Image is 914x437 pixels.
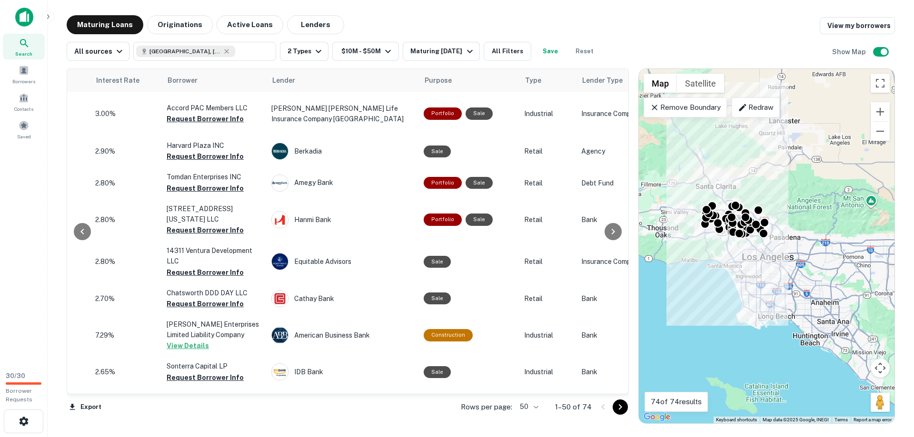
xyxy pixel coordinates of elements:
[167,340,209,351] button: View Details
[272,175,288,191] img: picture
[424,146,451,157] div: Sale
[168,75,198,86] span: Borrower
[272,291,288,307] img: picture
[271,143,414,160] div: Berkadia
[3,34,45,59] a: Search
[524,178,572,188] p: Retail
[466,107,493,119] div: Sale
[424,107,462,119] div: This is a portfolio loan with 4 properties
[272,327,288,343] img: picture
[67,15,143,34] button: Maturing Loans
[581,330,657,340] p: Bank
[424,177,462,189] div: This is a portfolio loan with 3 properties
[650,102,721,113] p: Remove Boundary
[581,108,657,119] p: Insurance Company
[6,372,25,379] span: 30 / 30
[167,103,262,113] p: Accord PAC Members LLC
[272,143,288,159] img: picture
[271,363,414,380] div: IDB Bank
[271,253,414,270] div: Equitable Advisors
[332,42,399,61] button: $10M - $50M
[569,42,600,61] button: Reset
[271,103,414,124] p: [PERSON_NAME] [PERSON_NAME] Life Insurance Company [GEOGRAPHIC_DATA]
[162,69,267,92] th: Borrower
[287,15,344,34] button: Lenders
[581,367,657,377] p: Bank
[535,42,566,61] button: Save your search to get updates of matches that match your search criteria.
[167,183,244,194] button: Request Borrower Info
[835,417,848,422] a: Terms
[866,361,914,407] iframe: Chat Widget
[271,211,414,228] div: Hanmi Bank
[14,105,33,113] span: Contacts
[167,224,244,236] button: Request Borrower Info
[871,74,890,93] button: Toggle fullscreen view
[524,256,572,267] p: Retail
[644,74,677,93] button: Show street map
[524,214,572,225] p: Retail
[763,417,829,422] span: Map data ©2025 Google, INEGI
[167,298,244,310] button: Request Borrower Info
[871,122,890,141] button: Zoom out
[3,89,45,115] a: Contacts
[272,364,288,380] img: picture
[167,113,244,125] button: Request Borrower Info
[738,102,774,113] p: Redraw
[419,69,519,92] th: Purpose
[466,214,493,225] div: Sale
[424,292,451,304] div: Sale
[217,15,283,34] button: Active Loans
[581,178,657,188] p: Debt Fund
[6,388,32,403] span: Borrower Requests
[95,367,157,377] p: 2.65%
[96,75,152,86] span: Interest Rate
[641,411,673,423] a: Open this area in Google Maps (opens a new window)
[581,214,657,225] p: Bank
[167,267,244,278] button: Request Borrower Info
[167,151,244,162] button: Request Borrower Info
[167,372,244,383] button: Request Borrower Info
[525,75,554,86] span: Type
[167,140,262,151] p: Harvard Plaza INC
[272,212,288,228] img: picture
[854,417,892,422] a: Report a map error
[832,47,867,57] h6: Show Map
[576,69,662,92] th: Lender Type
[12,78,35,85] span: Borrowers
[581,146,657,156] p: Agency
[167,288,262,298] p: Chatsworth DDD DAY LLC
[555,401,592,413] p: 1–50 of 74
[95,214,157,225] p: 2.80%
[267,69,419,92] th: Lender
[15,50,32,58] span: Search
[90,69,162,92] th: Interest Rate
[271,175,414,192] div: Amegy Bank
[280,42,328,61] button: 2 Types
[403,42,479,61] button: Maturing [DATE]
[582,75,623,86] span: Lender Type
[641,411,673,423] img: Google
[820,17,895,34] a: View my borrowers
[74,46,125,57] div: All sources
[95,108,157,119] p: 3.00%
[67,400,104,414] button: Export
[17,133,31,140] span: Saved
[15,8,33,27] img: capitalize-icon.png
[3,117,45,142] a: Saved
[425,75,464,86] span: Purpose
[524,330,572,340] p: Industrial
[424,256,451,268] div: Sale
[410,46,475,57] div: Maturing [DATE]
[95,330,157,340] p: 7.29%
[524,146,572,156] p: Retail
[95,178,157,188] p: 2.80%
[3,61,45,87] a: Borrowers
[516,400,540,414] div: 50
[466,177,493,189] div: Sale
[871,102,890,121] button: Zoom in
